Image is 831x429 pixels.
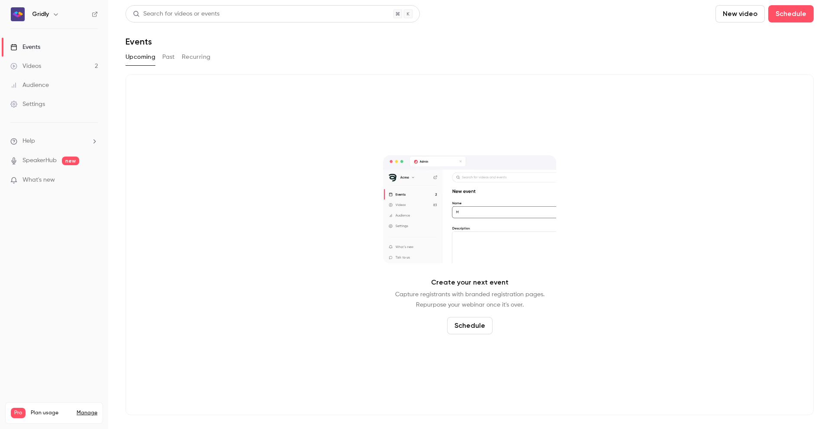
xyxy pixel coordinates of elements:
button: Recurring [182,50,211,64]
span: What's new [23,176,55,185]
span: Pro [11,408,26,418]
iframe: Noticeable Trigger [87,176,98,184]
p: Capture registrants with branded registration pages. Repurpose your webinar once it's over. [395,289,544,310]
span: Plan usage [31,410,71,416]
div: Events [10,43,40,51]
li: help-dropdown-opener [10,137,98,146]
div: Settings [10,100,45,109]
a: SpeakerHub [23,156,57,165]
button: Schedule [768,5,814,22]
h6: Gridly [32,10,49,19]
img: Gridly [11,7,25,21]
button: Upcoming [126,50,155,64]
div: Search for videos or events [133,10,219,19]
button: New video [715,5,765,22]
span: Help [23,137,35,146]
p: Create your next event [431,277,509,288]
a: Manage [77,410,97,416]
h1: Events [126,36,152,47]
button: Schedule [447,317,493,334]
button: Past [162,50,175,64]
div: Videos [10,62,41,70]
span: new [62,157,79,165]
div: Audience [10,81,49,90]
